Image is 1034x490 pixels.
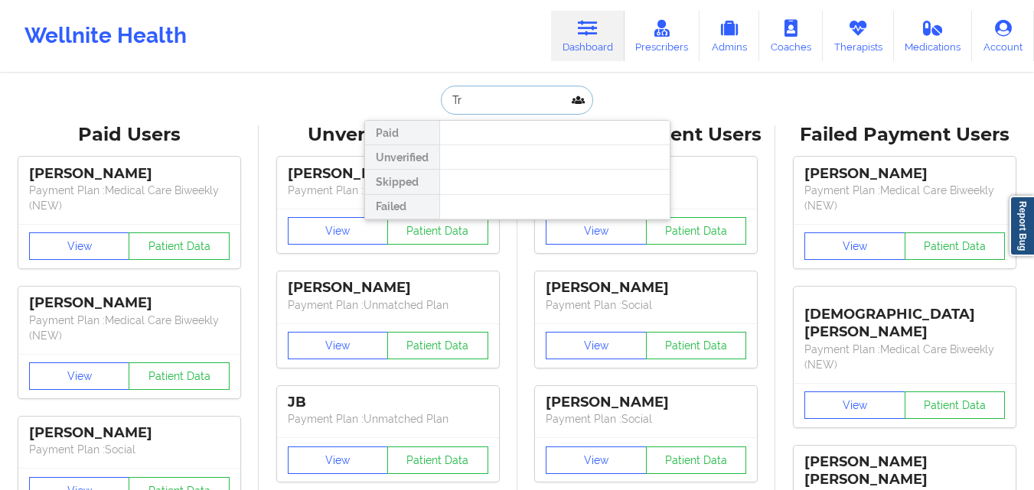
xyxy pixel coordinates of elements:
[29,442,230,457] p: Payment Plan : Social
[804,294,1005,341] div: [DEMOGRAPHIC_DATA][PERSON_NAME]
[546,394,746,411] div: [PERSON_NAME]
[29,362,130,390] button: View
[29,183,230,213] p: Payment Plan : Medical Care Biweekly (NEW)
[546,217,647,245] button: View
[288,332,389,359] button: View
[288,446,389,474] button: View
[972,11,1034,61] a: Account
[365,145,439,170] div: Unverified
[29,294,230,312] div: [PERSON_NAME]
[546,332,647,359] button: View
[786,123,1023,147] div: Failed Payment Users
[546,279,746,297] div: [PERSON_NAME]
[804,342,1005,372] p: Payment Plan : Medical Care Biweekly (NEW)
[546,446,647,474] button: View
[288,279,488,297] div: [PERSON_NAME]
[269,123,507,147] div: Unverified Users
[288,411,488,427] p: Payment Plan : Unmatched Plan
[905,391,1006,419] button: Patient Data
[625,11,700,61] a: Prescribers
[29,232,130,260] button: View
[29,313,230,343] p: Payment Plan : Medical Care Biweekly (NEW)
[11,123,248,147] div: Paid Users
[365,195,439,219] div: Failed
[905,232,1006,260] button: Patient Data
[804,232,905,260] button: View
[288,217,389,245] button: View
[804,453,1005,488] div: [PERSON_NAME] [PERSON_NAME]
[387,217,488,245] button: Patient Data
[288,183,488,198] p: Payment Plan : Unmatched Plan
[365,170,439,194] div: Skipped
[894,11,973,61] a: Medications
[288,165,488,183] div: [PERSON_NAME]
[288,394,488,411] div: JB
[1010,196,1034,256] a: Report Bug
[646,217,747,245] button: Patient Data
[804,165,1005,183] div: [PERSON_NAME]
[646,332,747,359] button: Patient Data
[288,297,488,313] p: Payment Plan : Unmatched Plan
[700,11,759,61] a: Admins
[551,11,625,61] a: Dashboard
[804,391,905,419] button: View
[129,362,230,390] button: Patient Data
[823,11,894,61] a: Therapists
[646,446,747,474] button: Patient Data
[759,11,823,61] a: Coaches
[365,121,439,145] div: Paid
[29,165,230,183] div: [PERSON_NAME]
[804,183,1005,213] p: Payment Plan : Medical Care Biweekly (NEW)
[387,332,488,359] button: Patient Data
[129,232,230,260] button: Patient Data
[546,411,746,427] p: Payment Plan : Social
[546,297,746,313] p: Payment Plan : Social
[387,446,488,474] button: Patient Data
[29,424,230,442] div: [PERSON_NAME]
